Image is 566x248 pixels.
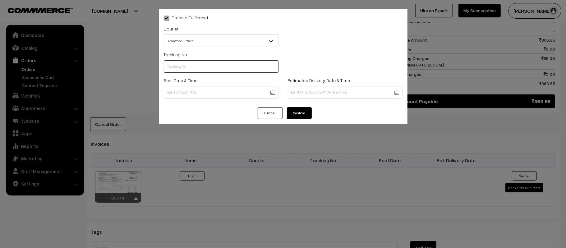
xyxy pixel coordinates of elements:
input: Tracking No [164,60,278,73]
input: Estimated Delivery Date & Time [288,86,403,99]
input: Sent Date & Time [164,86,278,99]
button: Cancel [258,107,283,119]
label: Tracking No [164,51,187,58]
label: Courier [164,25,179,32]
label: Sent Date & Time [164,77,198,84]
button: Confirm [287,107,312,119]
span: Amazon Surface [164,34,278,47]
label: Estimated Delivery Date & Time [288,77,350,84]
span: Amazon Surface [164,35,278,46]
label: Prepaid Fulfilment [164,14,209,21]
